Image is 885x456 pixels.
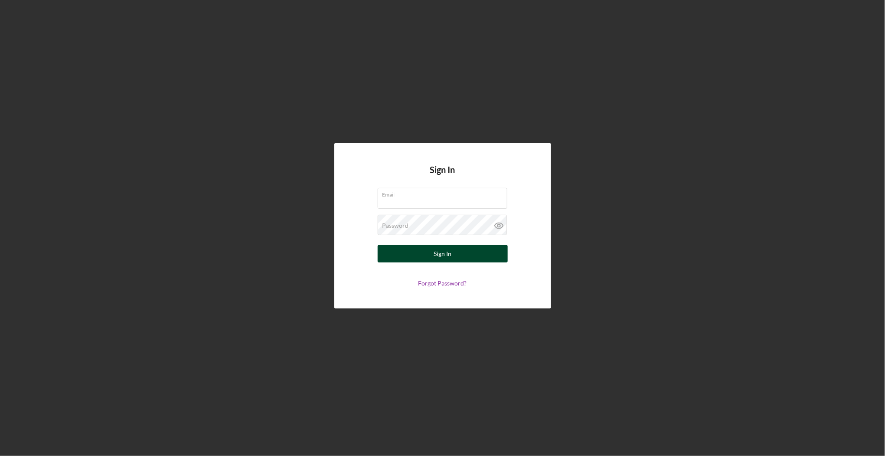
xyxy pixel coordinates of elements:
[434,245,451,262] div: Sign In
[430,165,455,188] h4: Sign In
[382,222,409,229] label: Password
[382,188,507,198] label: Email
[418,279,467,287] a: Forgot Password?
[378,245,508,262] button: Sign In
